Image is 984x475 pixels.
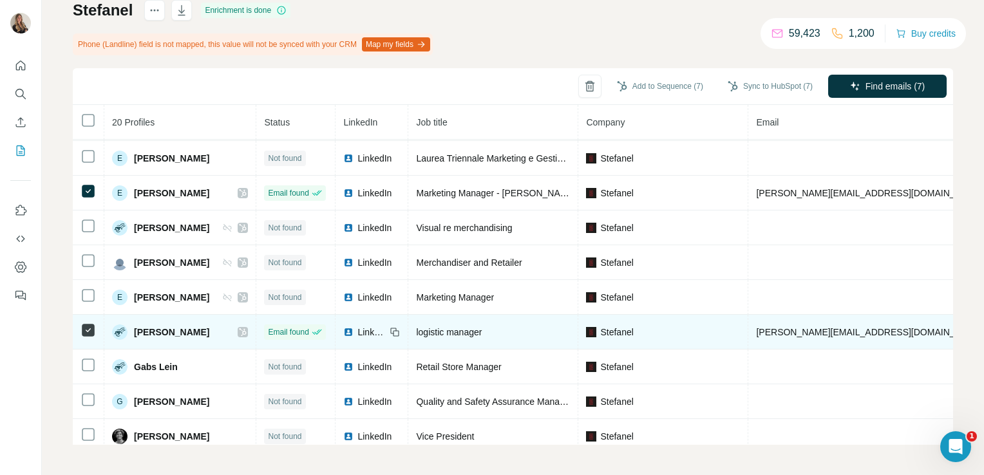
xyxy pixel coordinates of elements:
[134,256,209,269] span: [PERSON_NAME]
[112,220,128,236] img: Avatar
[357,152,392,165] span: LinkedIn
[112,290,128,305] div: E
[10,256,31,279] button: Dashboard
[416,257,522,268] span: Merchandiser and Retailer
[357,326,386,339] span: LinkedIn
[357,187,392,200] span: LinkedIn
[600,291,633,304] span: Stefanel
[896,24,956,42] button: Buy credits
[343,188,354,198] img: LinkedIn logo
[112,429,128,444] img: Avatar
[10,227,31,250] button: Use Surfe API
[343,153,354,163] img: LinkedIn logo
[10,13,31,33] img: Avatar
[112,151,128,166] div: E
[600,395,633,408] span: Stefanel
[357,256,392,269] span: LinkedIn
[600,360,633,373] span: Stefanel
[600,326,633,339] span: Stefanel
[268,187,308,199] span: Email found
[600,430,633,443] span: Stefanel
[719,77,822,96] button: Sync to HubSpot (7)
[608,77,712,96] button: Add to Sequence (7)
[357,221,392,234] span: LinkedIn
[268,153,301,164] span: Not found
[849,26,875,41] p: 1,200
[343,431,354,442] img: LinkedIn logo
[343,257,354,268] img: LinkedIn logo
[967,431,977,442] span: 1
[268,222,301,234] span: Not found
[357,430,392,443] span: LinkedIn
[586,153,596,163] img: company-logo
[343,292,354,303] img: LinkedIn logo
[268,431,301,442] span: Not found
[10,54,31,77] button: Quick start
[268,257,301,268] span: Not found
[586,396,596,407] img: company-logo
[600,221,633,234] span: Stefanel
[134,430,209,443] span: [PERSON_NAME]
[416,153,628,163] span: Laurea Triennale Marketing e Gestione delle imprese
[416,188,576,198] span: Marketing Manager - [PERSON_NAME]
[134,152,209,165] span: [PERSON_NAME]
[268,292,301,303] span: Not found
[586,117,625,127] span: Company
[112,255,128,270] img: Avatar
[600,187,633,200] span: Stefanel
[112,394,128,409] div: G
[586,257,596,268] img: company-logo
[134,187,209,200] span: [PERSON_NAME]
[10,139,31,162] button: My lists
[586,223,596,233] img: company-logo
[789,26,820,41] p: 59,423
[10,111,31,134] button: Enrich CSV
[10,199,31,222] button: Use Surfe on LinkedIn
[264,117,290,127] span: Status
[586,188,596,198] img: company-logo
[357,360,392,373] span: LinkedIn
[416,292,494,303] span: Marketing Manager
[416,431,474,442] span: Vice President
[268,361,301,373] span: Not found
[268,396,301,407] span: Not found
[416,327,482,337] span: logistic manager
[134,395,209,408] span: [PERSON_NAME]
[600,256,633,269] span: Stefanel
[134,360,178,373] span: Gabs Lein
[112,185,128,201] div: E
[112,117,155,127] span: 20 Profiles
[586,362,596,372] img: company-logo
[112,359,128,375] img: Avatar
[268,326,308,338] span: Email found
[343,117,377,127] span: LinkedIn
[416,362,501,372] span: Retail Store Manager
[828,75,947,98] button: Find emails (7)
[134,291,209,304] span: [PERSON_NAME]
[357,291,392,304] span: LinkedIn
[756,327,983,337] span: [PERSON_NAME][EMAIL_ADDRESS][DOMAIN_NAME]
[134,221,209,234] span: [PERSON_NAME]
[343,362,354,372] img: LinkedIn logo
[201,3,290,18] div: Enrichment is done
[10,284,31,307] button: Feedback
[586,327,596,337] img: company-logo
[357,395,392,408] span: LinkedIn
[73,33,433,55] div: Phone (Landline) field is not mapped, this value will not be synced with your CRM
[362,37,430,51] button: Map my fields
[586,292,596,303] img: company-logo
[416,396,572,407] span: Quality and Safety Assurance Manager
[756,117,779,127] span: Email
[416,117,447,127] span: Job title
[756,188,983,198] span: [PERSON_NAME][EMAIL_ADDRESS][DOMAIN_NAME]
[586,431,596,442] img: company-logo
[343,396,354,407] img: LinkedIn logo
[112,324,128,340] img: Avatar
[940,431,971,462] iframe: Intercom live chat
[134,326,209,339] span: [PERSON_NAME]
[866,80,925,93] span: Find emails (7)
[416,223,512,233] span: Visual re merchandising
[10,82,31,106] button: Search
[343,223,354,233] img: LinkedIn logo
[600,152,633,165] span: Stefanel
